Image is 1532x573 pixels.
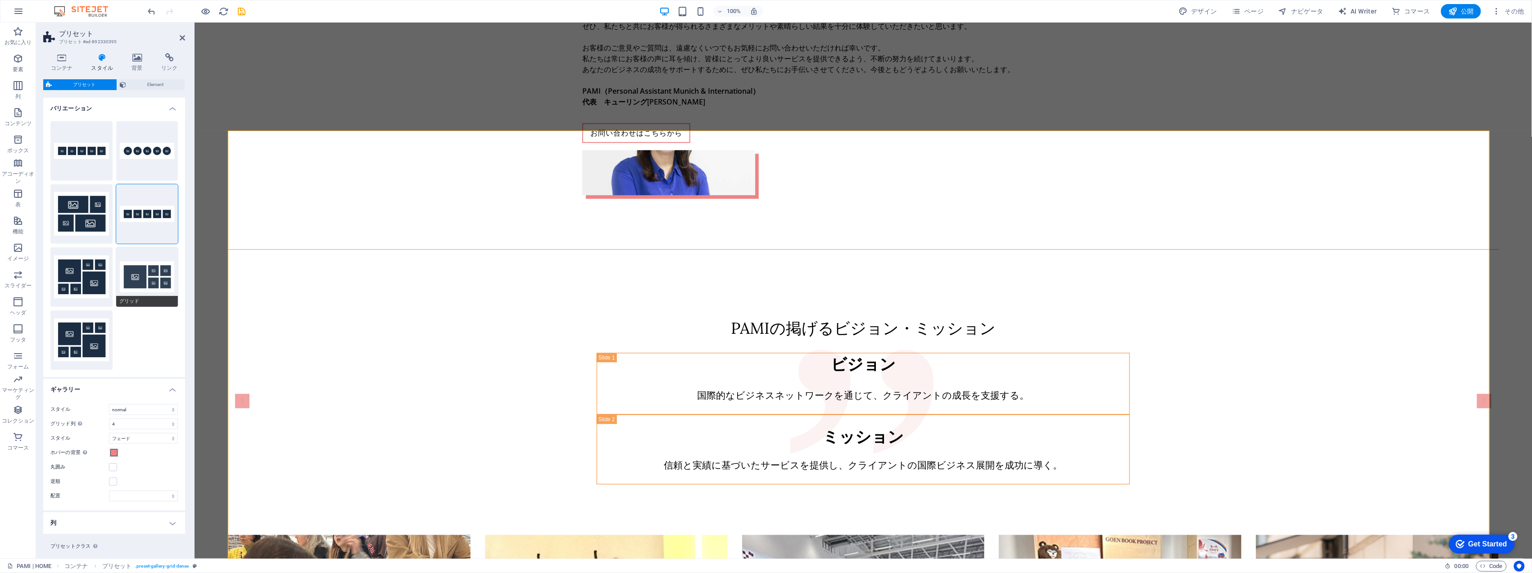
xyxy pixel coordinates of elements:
h4: リンク [154,53,185,72]
button: reload [218,6,229,17]
span: デザイン [1178,7,1217,16]
div: Get Started [27,10,65,18]
h2: プリセット [59,30,185,38]
p: イメージ [7,255,29,262]
i: この要素はカスタマイズ可能なプリセットです [193,564,197,568]
h6: 100% [727,6,741,17]
label: スタイル [50,433,109,444]
button: save [236,6,247,17]
span: グリッド [116,296,178,307]
div: Get Started 3 items remaining, 40% complete [7,5,73,23]
label: 丸囲み [50,462,109,473]
span: AI Writer [1338,7,1377,16]
span: . preset-gallery-grid-dense [135,561,189,572]
h4: ギャラリー [43,379,185,395]
span: その他 [1492,7,1524,16]
label: プリセットクラス [50,541,178,552]
button: コマース [1388,4,1434,18]
h4: バリエーション [43,98,185,114]
button: グリッド [116,247,178,307]
button: プレビューモードを終了して編集を続けるには、ここをクリックしてください [200,6,211,17]
label: スタイル [50,404,109,415]
span: Element [129,79,182,90]
span: : [1461,563,1462,569]
h3: プリセット #ed-892330395 [59,38,167,46]
button: ナビゲータ [1275,4,1327,18]
span: Code [1480,561,1503,572]
h4: スタイル [84,53,124,72]
button: 公開 [1441,4,1481,18]
button: その他 [1488,4,1528,18]
label: 逆順 [50,476,109,487]
span: ページ [1232,7,1264,16]
p: お気に入り [5,39,32,46]
p: コレクション [2,417,35,424]
button: Code [1476,561,1507,572]
button: 100% [713,6,745,17]
button: undo [146,6,157,17]
h4: 列 [43,512,185,534]
p: 機能 [13,228,23,235]
h6: セッション時間 [1445,561,1469,572]
span: プリセット [54,79,114,90]
button: Element [117,79,185,90]
button: デザイン [1175,4,1221,18]
button: AI Writer [1334,4,1381,18]
label: グリッド列 [50,418,109,429]
i: サイズ変更時に、選択した端末にあわせてズームレベルを自動調整します。 [750,7,758,15]
p: コンテンツ [5,120,32,127]
a: クリックして選択をキャンセルし、ダブルクリックしてページを開きます [7,561,51,572]
p: 要素 [13,66,23,73]
p: ボックス [7,147,29,154]
i: ページのリロード [219,6,229,17]
i: 保存 (Ctrl+S) [237,6,247,17]
span: コマース [1391,7,1430,16]
button: ページ [1228,4,1268,18]
p: フッタ [10,336,26,343]
p: スライダー [5,282,32,289]
span: 公開 [1448,7,1474,16]
p: ヘッダ [10,309,26,316]
label: ホバーの背景 [50,447,109,458]
button: プリセット [43,79,117,90]
span: ナビゲータ [1278,7,1324,16]
label: 配置 [50,491,109,501]
p: 列 [15,93,21,100]
span: クリックして選択し、ダブルクリックして編集します [102,561,131,572]
span: 00 00 [1455,561,1469,572]
p: 表 [15,201,21,208]
div: 3 [67,2,76,11]
nav: breadcrumb [64,561,197,572]
h4: 背景 [124,53,154,72]
i: 元に戻す: バリエーション変更済み: デフォルト (Ctrl+Z) [147,6,157,17]
p: コマース [7,444,29,451]
p: フォーム [7,363,29,370]
h4: コンテナ [43,53,84,72]
button: Usercentrics [1514,561,1525,572]
img: Editor Logo [52,6,119,17]
div: デザイン (Ctrl+Alt+Y) [1175,4,1221,18]
span: クリックして選択し、ダブルクリックして編集します [64,561,88,572]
